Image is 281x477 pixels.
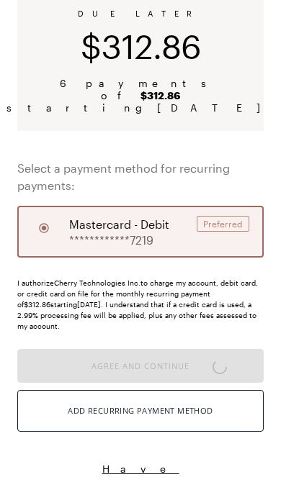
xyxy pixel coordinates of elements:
[81,27,201,65] span: $312.86
[17,160,264,194] span: Select a payment method for recurring payments:
[197,216,249,232] div: Preferred
[17,278,264,332] div: I authorize Cherry Technologies Inc. to charge my account, debit card, or credit card on file for...
[78,9,203,18] span: DUE LATER
[35,77,246,101] span: 6 payments of
[69,216,169,233] span: mastercard - debit
[6,101,275,114] span: starting [DATE]
[17,349,264,383] button: Agree and Continue
[17,390,264,432] button: Add Recurring Payment Method
[140,89,180,101] b: $312.86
